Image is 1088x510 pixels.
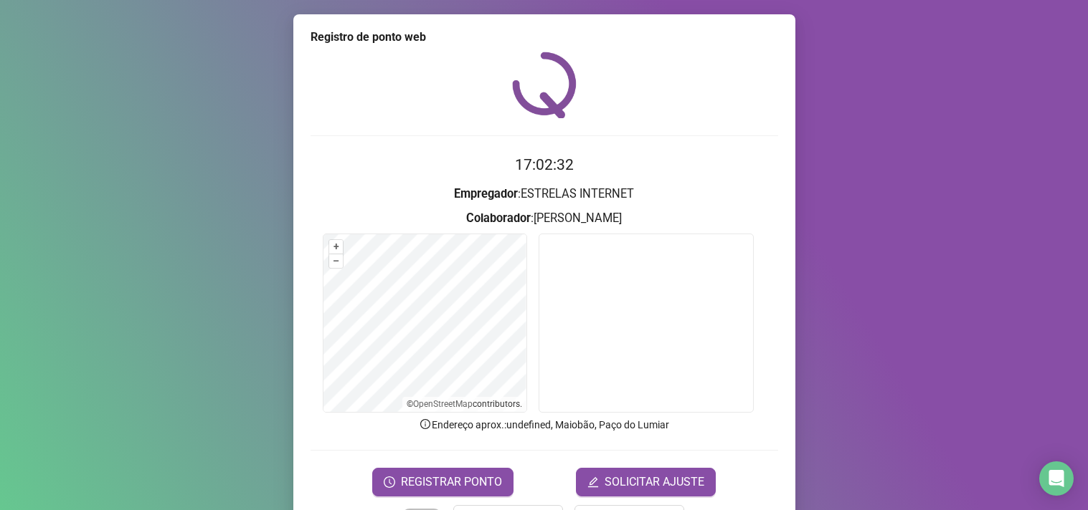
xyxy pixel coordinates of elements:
div: Registro de ponto web [311,29,778,46]
time: 17:02:32 [515,156,574,173]
button: – [329,254,343,268]
a: OpenStreetMap [413,399,473,409]
img: QRPoint [512,52,577,118]
span: edit [587,476,599,488]
span: SOLICITAR AJUSTE [605,473,704,491]
button: REGISTRAR PONTO [372,468,514,496]
h3: : [PERSON_NAME] [311,209,778,228]
span: clock-circle [384,476,395,488]
p: Endereço aprox. : undefined, Maiobão, Paço do Lumiar [311,417,778,433]
span: info-circle [419,418,432,430]
h3: : ESTRELAS INTERNET [311,185,778,203]
span: REGISTRAR PONTO [401,473,502,491]
strong: Empregador [454,187,518,201]
li: © contributors. [407,399,522,409]
strong: Colaborador [466,211,531,225]
div: Open Intercom Messenger [1039,461,1074,496]
button: + [329,240,343,254]
button: editSOLICITAR AJUSTE [576,468,716,496]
